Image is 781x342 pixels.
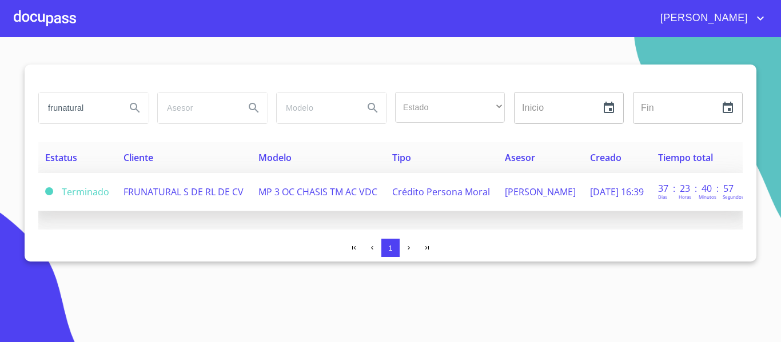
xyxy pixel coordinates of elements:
span: [DATE] 16:39 [590,186,644,198]
span: [PERSON_NAME] [652,9,754,27]
p: Minutos [699,194,716,200]
p: 37 : 23 : 40 : 57 [658,182,735,195]
button: 1 [381,239,400,257]
p: Segundos [723,194,744,200]
p: Dias [658,194,667,200]
span: 1 [388,244,392,252]
span: FRUNATURAL S DE RL DE CV [123,186,244,198]
input: search [277,92,354,123]
input: search [39,92,117,123]
p: Horas [679,194,691,200]
div: ​ [395,92,505,123]
button: Search [359,94,386,122]
input: search [158,92,236,123]
span: [PERSON_NAME] [505,186,576,198]
span: Creado [590,151,621,164]
span: Crédito Persona Moral [392,186,490,198]
span: MP 3 OC CHASIS TM AC VDC [258,186,377,198]
span: Terminado [45,187,53,195]
button: account of current user [652,9,767,27]
span: Terminado [62,186,109,198]
span: Asesor [505,151,535,164]
span: Tiempo total [658,151,713,164]
span: Cliente [123,151,153,164]
span: Estatus [45,151,77,164]
span: Modelo [258,151,292,164]
button: Search [121,94,149,122]
span: Tipo [392,151,411,164]
button: Search [240,94,268,122]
